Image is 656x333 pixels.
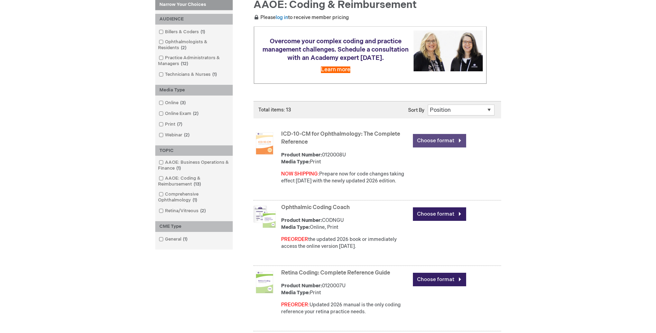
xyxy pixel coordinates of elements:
strong: Media Type: [281,159,310,165]
span: 1 [181,236,189,242]
a: Choose format [413,207,466,221]
a: log in [276,15,288,20]
span: 7 [175,121,184,127]
a: Practice Administrators & Managers12 [157,55,231,67]
span: 2 [182,132,191,138]
div: AUDIENCE [155,14,233,25]
strong: Product Number: [281,217,322,223]
font: NOW SHIPPING: [281,171,319,177]
div: Media Type [155,85,233,96]
a: ICD-10-CM for Ophthalmology: The Complete Reference [281,131,400,145]
a: Learn more [321,66,350,73]
span: 3 [178,100,187,106]
font: PREORDER: [281,302,309,308]
span: 13 [192,181,203,187]
div: CODNGU Online, Print [281,217,409,231]
span: PREORDER [281,236,308,242]
span: 1 [175,165,183,171]
a: AAOE: Business Operations & Finance1 [157,159,231,172]
strong: Product Number: [281,283,322,289]
a: Online Exam2 [157,110,201,117]
a: Ophthalmologists & Residents2 [157,39,231,51]
div: 0120008U Print [281,152,409,165]
span: Total items: 13 [258,107,291,113]
strong: Media Type: [281,224,310,230]
strong: Media Type: [281,290,310,296]
label: Sort By [408,107,424,113]
img: ICD-10-CM for Ophthalmology: The Complete Reference [253,132,276,154]
a: Comprehensive Ophthalmology1 [157,191,231,204]
span: 2 [179,45,188,51]
a: Webinar2 [157,132,192,138]
a: AAOE: Coding & Reimbursement13 [157,175,231,188]
span: 2 [198,208,207,214]
strong: Product Number: [281,152,322,158]
div: 0120007U Print [281,282,409,296]
span: 12 [179,61,190,66]
a: Technicians & Nurses1 [157,71,220,78]
img: Schedule a consultation with an Academy expert today [414,30,483,71]
span: Overcome your complex coding and practice management challenges. Schedule a consultation with an ... [262,38,409,62]
span: 1 [211,72,219,77]
img: Ophthalmic Coding Coach [253,206,276,228]
img: Retina Coding: Complete Reference Guide [253,271,276,293]
a: Ophthalmic Coding Coach [281,204,350,211]
a: Retina/Vitreous2 [157,208,209,214]
span: Please to receive member pricing [253,15,349,20]
a: Choose format [413,134,466,147]
p: Updated 2026 manual is the only coding reference your retina practice needs. [281,301,409,315]
span: 2 [191,111,200,116]
p: the updated 2026 book or immediately access the online version [DATE]. [281,236,409,250]
a: Billers & Coders1 [157,29,208,35]
span: 1 [191,197,199,203]
a: Choose format [413,273,466,286]
div: CME Type [155,221,233,232]
span: 1 [199,29,207,35]
div: TOPIC [155,145,233,156]
div: Prepare now for code changes taking effect [DATE] with the newly updated 2026 edition. [281,171,409,184]
a: Retina Coding: Complete Reference Guide [281,270,390,276]
a: Online3 [157,100,188,106]
a: General1 [157,236,190,243]
a: Print7 [157,121,185,128]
